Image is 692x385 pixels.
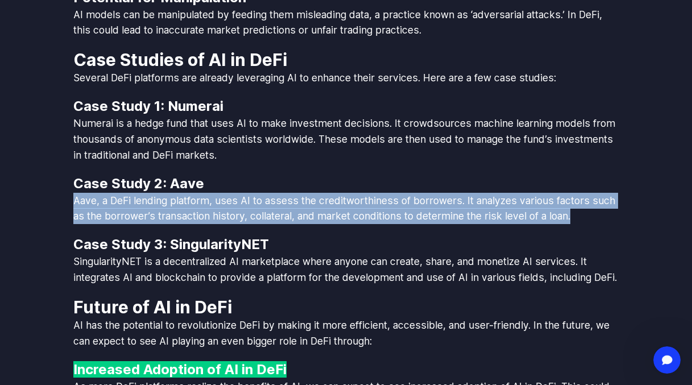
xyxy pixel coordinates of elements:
p: Aave, a DeFi lending platform, uses AI to assess the creditworthiness of borrowers. It analyzes v... [73,193,619,225]
mark: Increased Adoption of AI in DeFi [73,361,287,378]
strong: Case Study 2: Aave [73,175,204,192]
strong: Case Study 1: Numerai [73,98,223,114]
p: AI models can be manipulated by feeding them misleading data, a practice known as ‘adversarial at... [73,7,619,39]
strong: Case Study 3: SingularityNET [73,236,269,252]
p: AI has the potential to revolutionize DeFi by making it more efficient, accessible, and user-frie... [73,317,619,349]
p: SingularityNET is a decentralized AI marketplace where anyone can create, share, and monetize AI ... [73,254,619,285]
p: Numerai is a hedge fund that uses AI to make investment decisions. It crowdsources machine learni... [73,115,619,163]
strong: Future of AI in DeFi [73,297,232,317]
p: Several DeFi platforms are already leveraging AI to enhance their services. Here are a few case s... [73,70,619,86]
iframe: Intercom live chat [653,346,681,374]
strong: Case Studies of AI in DeFi [73,49,287,70]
